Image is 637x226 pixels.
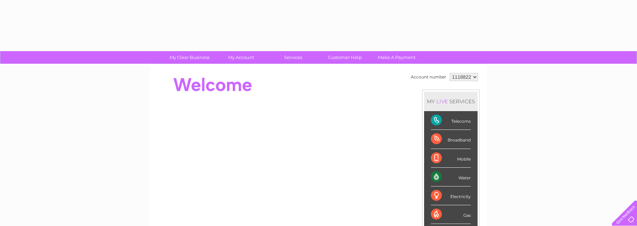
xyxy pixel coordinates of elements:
a: My Clear Business [161,51,218,64]
a: Services [265,51,321,64]
div: MY SERVICES [424,92,478,111]
a: Customer Help [317,51,373,64]
div: Electricity [431,186,471,205]
div: Water [431,168,471,186]
div: Telecoms [431,111,471,130]
td: Account number [409,71,448,83]
a: Make A Payment [369,51,425,64]
div: LIVE [435,98,449,105]
div: Broadband [431,130,471,149]
a: My Account [213,51,269,64]
div: Mobile [431,149,471,168]
div: Gas [431,205,471,224]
